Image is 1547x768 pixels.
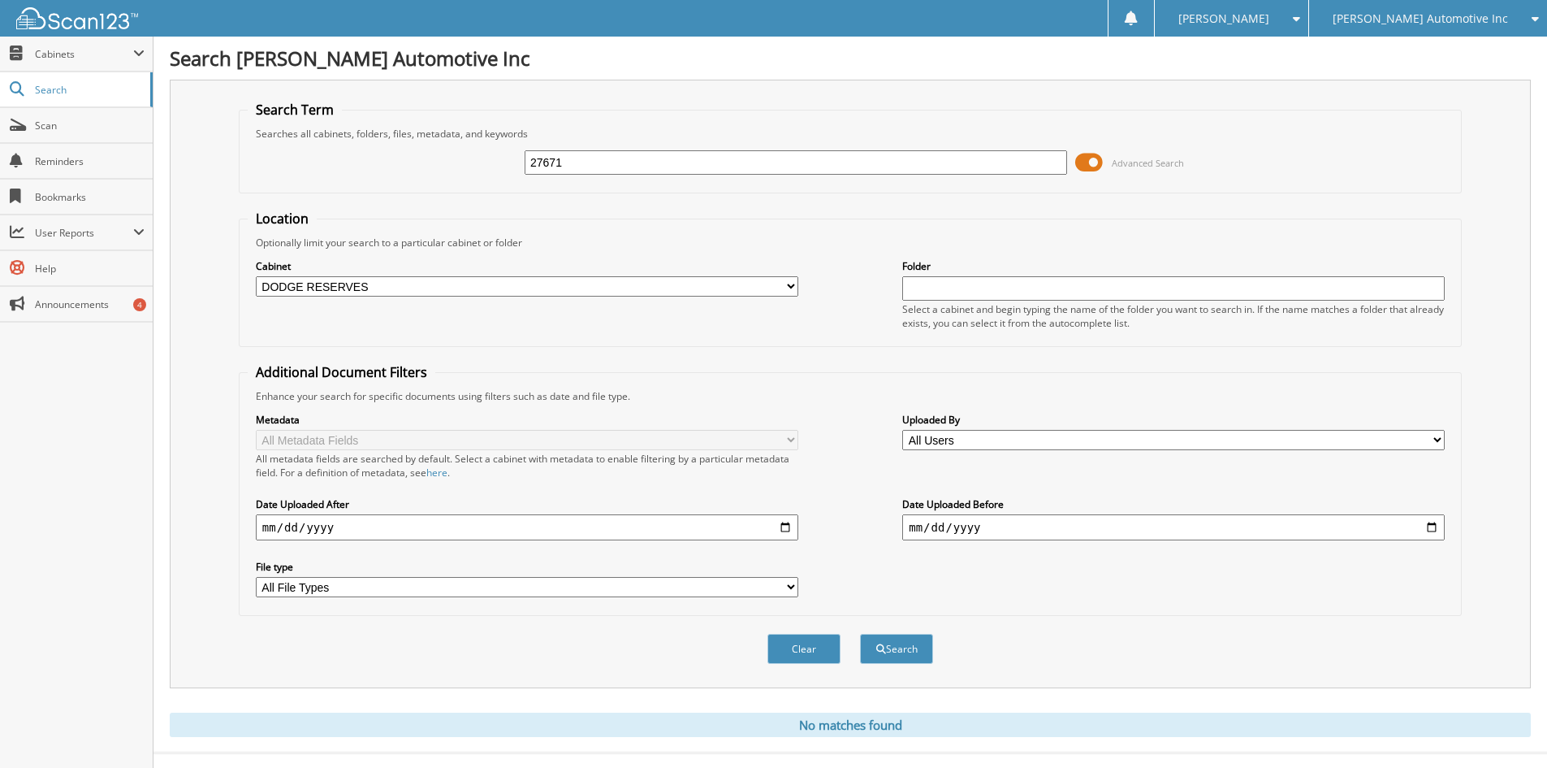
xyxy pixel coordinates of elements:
span: Announcements [35,297,145,311]
span: Scan [35,119,145,132]
span: User Reports [35,226,133,240]
button: Search [860,634,933,664]
span: Reminders [35,154,145,168]
span: Help [35,262,145,276]
div: Searches all cabinets, folders, files, metadata, and keywords [248,127,1453,141]
button: Clear [767,634,840,664]
span: [PERSON_NAME] Automotive Inc [1333,14,1508,24]
legend: Location [248,210,317,228]
a: here [426,466,447,479]
span: Cabinets [35,47,133,61]
input: start [256,514,798,540]
label: Cabinet [256,259,798,273]
label: Date Uploaded After [256,497,798,511]
input: end [902,514,1445,540]
label: Metadata [256,413,798,427]
label: Date Uploaded Before [902,497,1445,511]
div: Select a cabinet and begin typing the name of the folder you want to search in. If the name match... [902,302,1445,330]
label: Uploaded By [902,413,1445,427]
div: No matches found [170,713,1531,737]
label: Folder [902,259,1445,273]
div: All metadata fields are searched by default. Select a cabinet with metadata to enable filtering b... [256,452,798,479]
div: 4 [133,298,146,311]
span: Search [35,83,142,97]
div: Enhance your search for specific documents using filters such as date and file type. [248,389,1453,403]
legend: Search Term [248,101,342,119]
span: Bookmarks [35,190,145,204]
span: Advanced Search [1112,157,1184,169]
div: Optionally limit your search to a particular cabinet or folder [248,236,1453,249]
h1: Search [PERSON_NAME] Automotive Inc [170,45,1531,72]
legend: Additional Document Filters [248,363,435,381]
span: [PERSON_NAME] [1178,14,1269,24]
label: File type [256,560,798,574]
img: scan123-logo-white.svg [16,7,138,29]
